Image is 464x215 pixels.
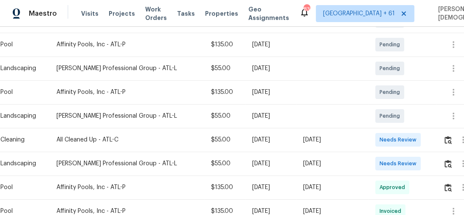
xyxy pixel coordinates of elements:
[252,112,290,120] div: [DATE]
[380,64,403,73] span: Pending
[304,5,309,14] div: 834
[0,112,43,120] div: Landscaping
[211,159,239,168] div: $55.00
[81,9,98,18] span: Visits
[205,9,238,18] span: Properties
[252,136,290,144] div: [DATE]
[303,159,362,168] div: [DATE]
[380,112,403,120] span: Pending
[29,9,57,18] span: Maestro
[0,136,43,144] div: Cleaning
[303,136,362,144] div: [DATE]
[211,88,239,96] div: $135.00
[444,160,452,168] img: Review Icon
[0,64,43,73] div: Landscaping
[211,40,239,49] div: $135.00
[444,136,452,144] img: Review Icon
[252,183,290,192] div: [DATE]
[109,9,135,18] span: Projects
[56,64,198,73] div: [PERSON_NAME] Professional Group - ATL-L
[56,88,198,96] div: Affinity Pools, Inc - ATL-P
[252,159,290,168] div: [DATE]
[56,40,198,49] div: Affinity Pools, Inc - ATL-P
[380,136,420,144] span: Needs Review
[252,64,290,73] div: [DATE]
[444,184,452,192] img: Review Icon
[252,88,290,96] div: [DATE]
[303,183,362,192] div: [DATE]
[380,159,420,168] span: Needs Review
[443,130,453,150] button: Review Icon
[56,136,198,144] div: All Cleaned Up - ATL-C
[145,5,167,22] span: Work Orders
[443,177,453,198] button: Review Icon
[56,112,198,120] div: [PERSON_NAME] Professional Group - ATL-L
[56,159,198,168] div: [PERSON_NAME] Professional Group - ATL-L
[0,40,43,49] div: Pool
[211,136,239,144] div: $55.00
[211,64,239,73] div: $55.00
[177,11,195,17] span: Tasks
[380,183,408,192] span: Approved
[380,40,403,49] span: Pending
[443,153,453,174] button: Review Icon
[0,88,43,96] div: Pool
[0,159,43,168] div: Landscaping
[380,88,403,96] span: Pending
[0,183,43,192] div: Pool
[211,183,239,192] div: $135.00
[248,5,289,22] span: Geo Assignments
[252,40,290,49] div: [DATE]
[323,9,395,18] span: [GEOGRAPHIC_DATA] + 61
[56,183,198,192] div: Affinity Pools, Inc - ATL-P
[211,112,239,120] div: $55.00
